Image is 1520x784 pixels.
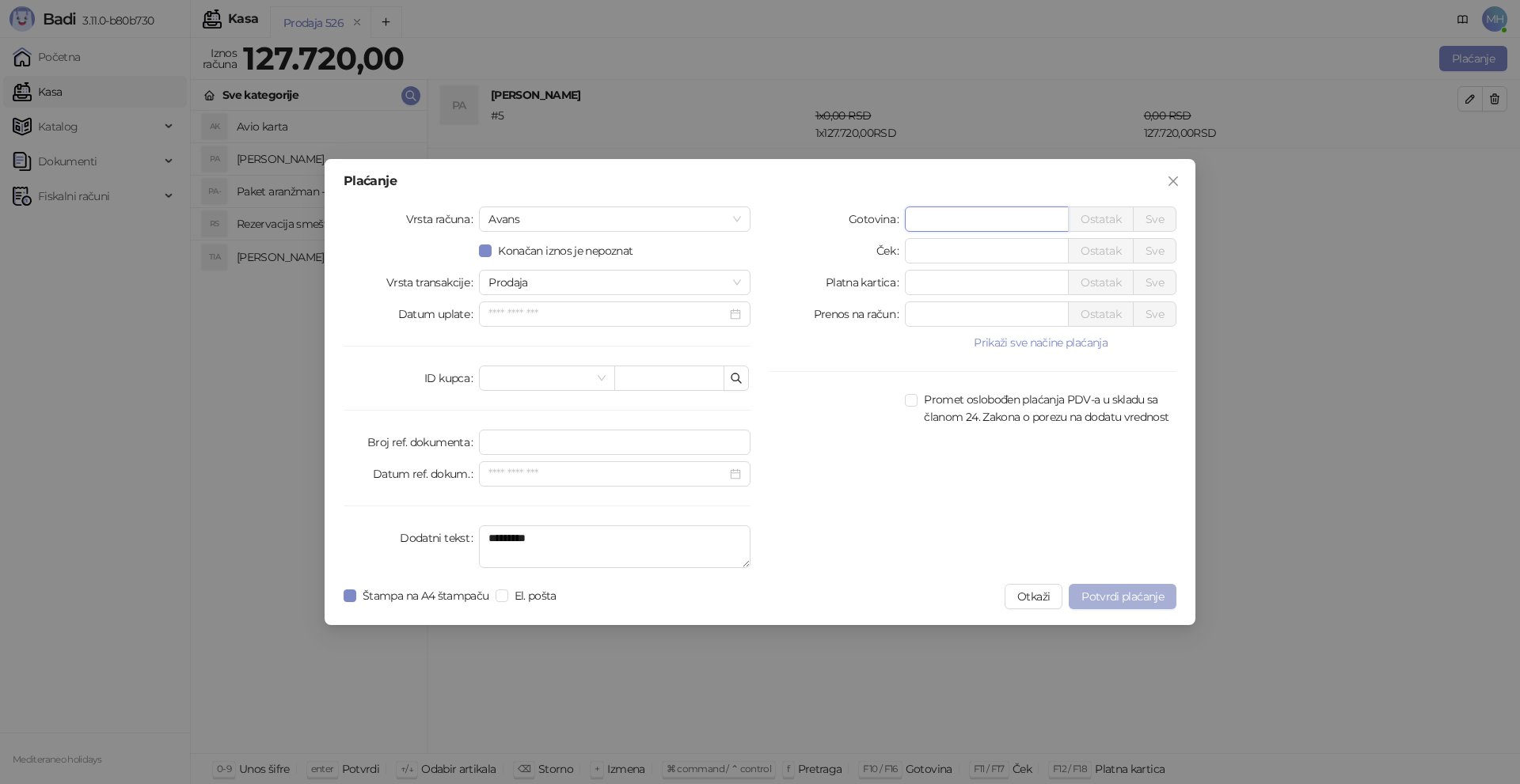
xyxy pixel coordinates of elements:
[905,333,1176,352] button: Prikaži sve načine plaćanja
[1068,301,1134,327] button: Ostatak
[1161,169,1186,194] button: Close
[1161,175,1186,187] span: Zatvori
[488,207,741,231] span: Avans
[1068,238,1134,263] button: Ostatak
[386,270,480,295] label: Vrsta transakcije
[876,238,905,263] label: Ček
[373,461,480,487] label: Datum ref. dokum.
[1068,270,1134,295] button: Ostatak
[400,525,479,551] label: Dodatni tekst
[1133,206,1176,232] button: Sve
[488,305,727,323] input: Datum uplate
[356,587,496,604] span: Štampa na A4 štampaču
[344,175,1176,187] div: Plaćanje
[367,430,479,455] label: Broj ref. dokumenta
[479,525,750,568] textarea: Dodatni tekst
[849,206,905,232] label: Gotovina
[814,301,906,327] label: Prenos na račun
[1005,584,1062,609] button: Otkaži
[1068,206,1134,232] button: Ostatak
[1081,589,1164,604] span: Potvrdi plaćanje
[492,242,639,259] span: Konačan iznos je nepoznat
[918,391,1176,426] span: Promet oslobođen plaćanja PDV-a u skladu sa članom 24. Zakona o porezu na dodatu vrednost
[1167,175,1180,187] span: close
[488,271,741,294] span: Prodaja
[1133,301,1176,327] button: Sve
[479,430,750,455] input: Broj ref. dokumenta
[826,270,905,295] label: Platna kartica
[424,365,479,391] label: ID kupca
[398,301,480,327] label: Datum uplate
[1069,584,1176,609] button: Potvrdi plaćanje
[1133,238,1176,263] button: Sve
[406,206,480,232] label: Vrsta računa
[1133,270,1176,295] button: Sve
[508,587,563,604] span: El. pošta
[488,465,727,483] input: Datum ref. dokum.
